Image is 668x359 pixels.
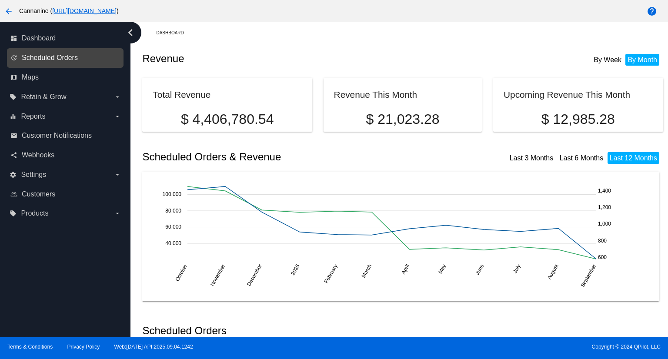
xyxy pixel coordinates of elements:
i: map [10,74,17,81]
text: 1,200 [598,204,611,210]
a: Dashboard [156,26,191,40]
text: 40,000 [166,240,182,246]
a: map Maps [10,70,121,84]
text: April [401,263,411,275]
a: email Customer Notifications [10,129,121,143]
text: December [246,263,263,287]
i: settings [10,171,17,178]
h2: Total Revenue [153,90,210,100]
i: arrow_drop_down [114,171,121,178]
i: arrow_drop_down [114,113,121,120]
p: $ 21,023.28 [334,111,472,127]
i: local_offer [10,93,17,100]
span: Maps [22,73,39,81]
i: local_offer [10,210,17,217]
span: Scheduled Orders [22,54,78,62]
h2: Revenue [142,53,403,65]
a: dashboard Dashboard [10,31,121,45]
i: arrow_drop_down [114,93,121,100]
h2: Revenue This Month [334,90,417,100]
span: Copyright © 2024 QPilot, LLC [341,344,661,350]
text: July [512,263,522,274]
a: Last 12 Months [610,154,657,162]
i: chevron_left [124,26,137,40]
span: Cannanine ( ) [19,7,119,14]
a: Web:[DATE] API:2025.09.04.1242 [114,344,193,350]
p: $ 4,406,780.54 [153,111,301,127]
i: email [10,132,17,139]
text: 1,000 [598,221,611,227]
mat-icon: help [647,6,657,17]
span: Settings [21,171,46,179]
a: people_outline Customers [10,187,121,201]
h2: Scheduled Orders [142,325,403,337]
a: share Webhooks [10,148,121,162]
text: October [174,263,189,282]
text: 80,000 [166,207,182,213]
text: 100,000 [163,191,182,197]
text: November [209,263,227,287]
a: Terms & Conditions [7,344,53,350]
text: August [546,263,560,280]
span: Webhooks [22,151,54,159]
a: Privacy Policy [67,344,100,350]
span: Customers [22,190,55,198]
i: dashboard [10,35,17,42]
i: share [10,152,17,159]
span: Dashboard [22,34,56,42]
a: update Scheduled Orders [10,51,121,65]
span: Retain & Grow [21,93,66,101]
mat-icon: arrow_back [3,6,14,17]
text: 60,000 [166,224,182,230]
text: May [437,263,447,275]
text: 1,400 [598,187,611,193]
text: 600 [598,254,607,260]
span: Reports [21,113,45,120]
a: Last 6 Months [560,154,604,162]
li: By Month [625,54,659,66]
h2: Upcoming Revenue This Month [504,90,630,100]
text: June [474,263,485,276]
span: Customer Notifications [22,132,92,140]
p: $ 12,985.28 [504,111,652,127]
i: arrow_drop_down [114,210,121,217]
a: [URL][DOMAIN_NAME] [52,7,117,14]
text: 2025 [290,263,301,276]
h2: Scheduled Orders & Revenue [142,151,403,163]
text: March [361,263,373,279]
span: Products [21,209,48,217]
i: update [10,54,17,61]
i: equalizer [10,113,17,120]
li: By Week [591,54,624,66]
text: September [580,263,598,288]
i: people_outline [10,191,17,198]
a: Last 3 Months [510,154,554,162]
text: 800 [598,237,607,243]
text: February [323,263,339,284]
